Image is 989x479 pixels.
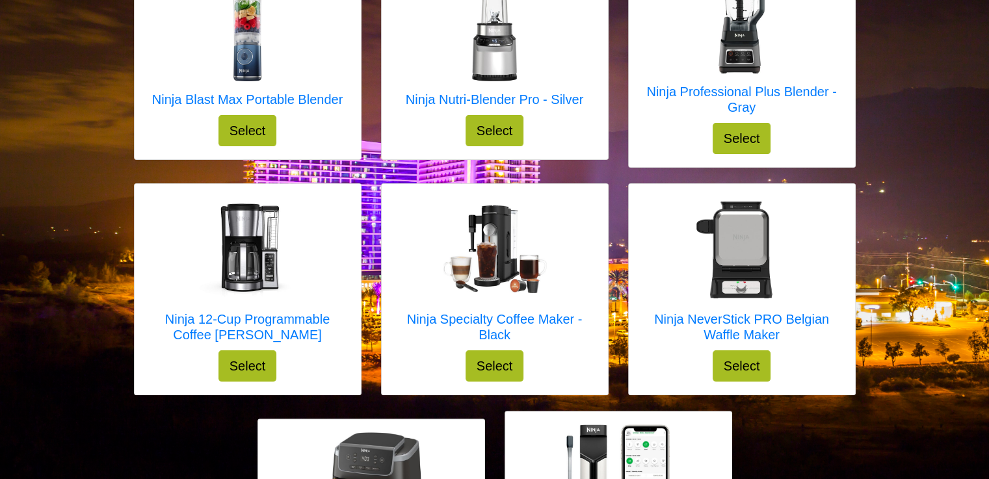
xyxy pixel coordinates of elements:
[152,92,343,107] h5: Ninja Blast Max Portable Blender
[690,197,794,301] img: Ninja NeverStick PRO Belgian Waffle Maker
[443,205,547,294] img: Ninja Specialty Coffee Maker - Black
[395,311,595,343] h5: Ninja Specialty Coffee Maker - Black
[406,92,583,107] h5: Ninja Nutri-Blender Pro - Silver
[218,115,277,146] button: Select
[218,350,277,382] button: Select
[466,350,524,382] button: Select
[148,311,348,343] h5: Ninja 12-Cup Programmable Coffee [PERSON_NAME]
[196,197,300,301] img: Ninja 12-Cup Programmable Coffee Brewer
[395,197,595,350] a: Ninja Specialty Coffee Maker - Black Ninja Specialty Coffee Maker - Black
[713,123,771,154] button: Select
[713,350,771,382] button: Select
[642,84,842,115] h5: Ninja Professional Plus Blender - Gray
[466,115,524,146] button: Select
[642,311,842,343] h5: Ninja NeverStick PRO Belgian Waffle Maker
[148,197,348,350] a: Ninja 12-Cup Programmable Coffee Brewer Ninja 12-Cup Programmable Coffee [PERSON_NAME]
[642,197,842,350] a: Ninja NeverStick PRO Belgian Waffle Maker Ninja NeverStick PRO Belgian Waffle Maker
